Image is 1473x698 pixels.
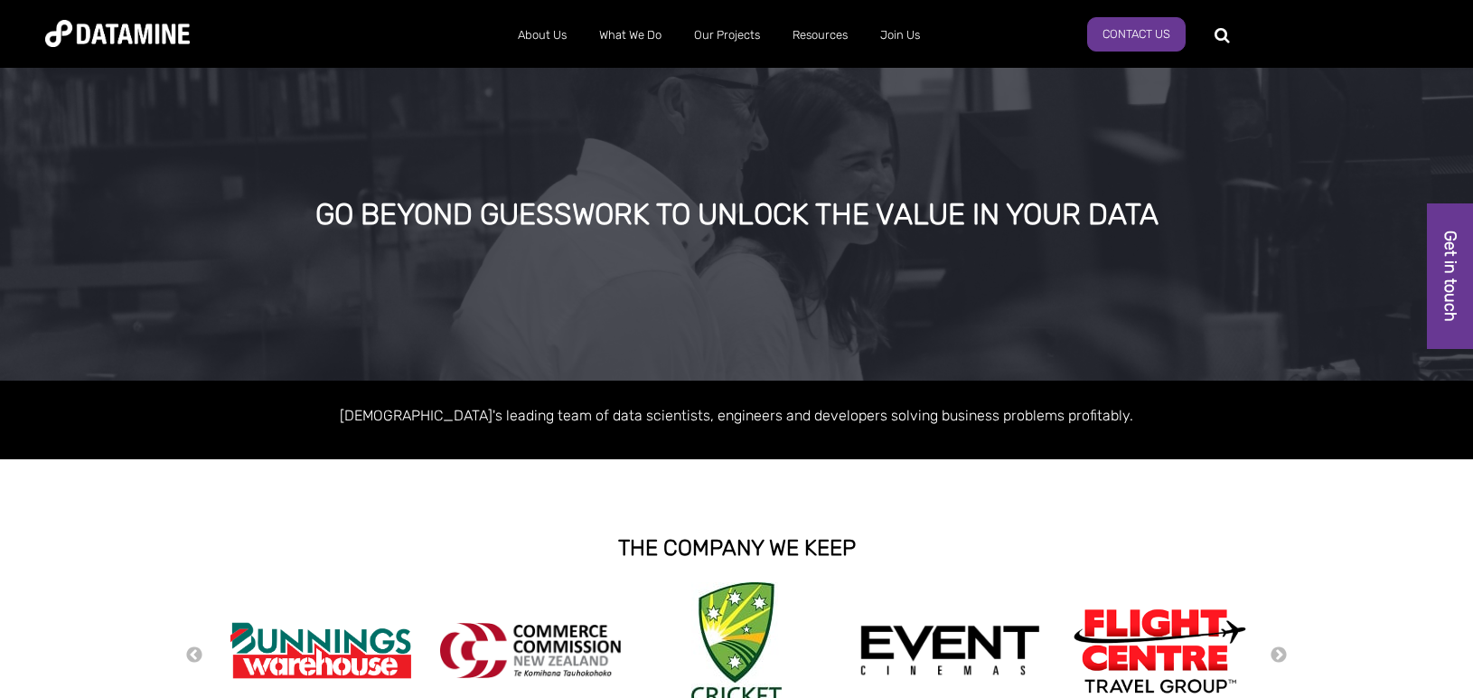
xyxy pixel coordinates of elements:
[171,199,1303,231] div: GO BEYOND GUESSWORK TO UNLOCK THE VALUE IN YOUR DATA
[1427,203,1473,349] a: Get in touch
[440,623,621,678] img: commercecommission
[859,625,1040,677] img: event cinemas
[502,12,583,59] a: About Us
[618,535,856,561] strong: THE COMPANY WE KEEP
[230,617,411,684] img: Bunnings Warehouse
[45,20,190,47] img: Datamine
[1069,604,1250,697] img: Flight Centre
[1087,17,1186,52] a: Contact Us
[221,403,1252,428] p: [DEMOGRAPHIC_DATA]'s leading team of data scientists, engineers and developers solving business p...
[583,12,678,59] a: What We Do
[864,12,936,59] a: Join Us
[678,12,776,59] a: Our Projects
[1270,646,1288,665] button: Next
[185,646,203,665] button: Previous
[776,12,864,59] a: Resources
